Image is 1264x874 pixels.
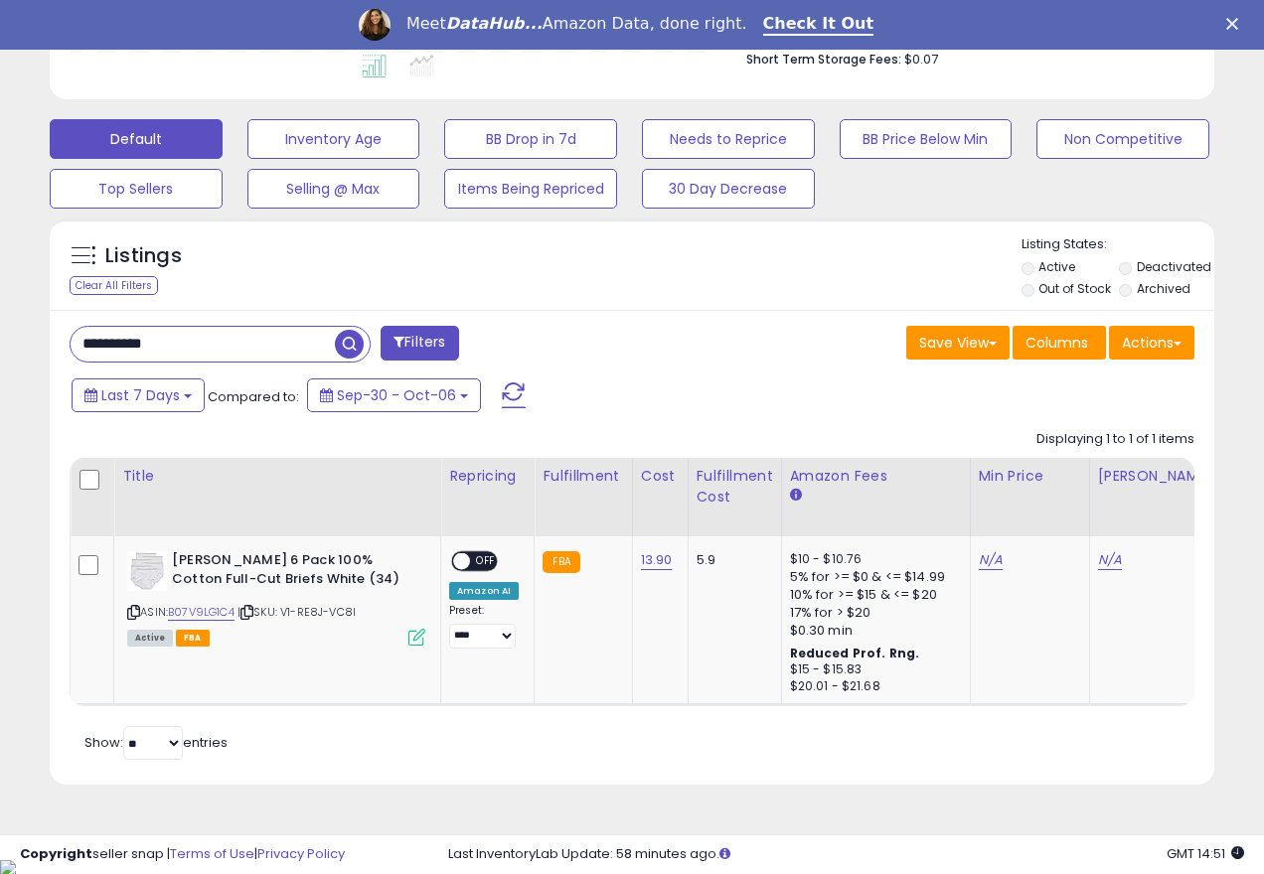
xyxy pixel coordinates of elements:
[790,622,955,640] div: $0.30 min
[84,733,228,752] span: Show: entries
[237,604,356,620] span: | SKU: V1-RE8J-VC8I
[446,14,543,33] i: DataHub...
[1036,430,1194,449] div: Displaying 1 to 1 of 1 items
[790,466,962,487] div: Amazon Fees
[1109,326,1194,360] button: Actions
[790,487,802,505] small: Amazon Fees.
[904,50,938,69] span: $0.07
[641,466,680,487] div: Cost
[127,551,167,591] img: 314qQUQcgQL._SL40_.jpg
[641,550,673,570] a: 13.90
[20,845,345,864] div: seller snap | |
[381,326,458,361] button: Filters
[168,604,235,621] a: B07V9LG1C4
[105,242,182,270] h5: Listings
[746,51,901,68] b: Short Term Storage Fees:
[790,586,955,604] div: 10% for >= $15 & <= $20
[642,119,815,159] button: Needs to Reprice
[72,378,205,412] button: Last 7 Days
[101,385,180,405] span: Last 7 Days
[1167,844,1244,863] span: 2025-10-14 14:51 GMT
[1098,550,1122,570] a: N/A
[1226,18,1246,30] div: Close
[979,550,1003,570] a: N/A
[247,119,420,159] button: Inventory Age
[790,568,955,586] div: 5% for >= $0 & <= $14.99
[176,630,210,647] span: FBA
[127,551,425,644] div: ASIN:
[790,604,955,622] div: 17% for > $20
[122,466,432,487] div: Title
[359,9,391,41] img: Profile image for Georgie
[790,645,920,661] b: Reduced Prof. Rng.
[1036,119,1209,159] button: Non Competitive
[50,169,223,209] button: Top Sellers
[1137,258,1211,275] label: Deactivated
[448,845,1244,864] div: Last InventoryLab Update: 58 minutes ago.
[470,553,502,570] span: OFF
[170,844,254,863] a: Terms of Use
[208,387,299,406] span: Compared to:
[50,119,223,159] button: Default
[906,326,1010,360] button: Save View
[1026,333,1088,353] span: Columns
[406,14,747,34] div: Meet Amazon Data, done right.
[543,551,579,573] small: FBA
[1098,466,1216,487] div: [PERSON_NAME]
[979,466,1081,487] div: Min Price
[127,630,173,647] span: All listings currently available for purchase on Amazon
[449,582,519,600] div: Amazon AI
[840,119,1013,159] button: BB Price Below Min
[1013,326,1106,360] button: Columns
[20,844,92,863] strong: Copyright
[449,604,519,649] div: Preset:
[790,678,955,695] div: $20.01 - $21.68
[1137,280,1190,297] label: Archived
[763,14,874,36] a: Check It Out
[70,276,158,295] div: Clear All Filters
[642,169,815,209] button: 30 Day Decrease
[444,119,617,159] button: BB Drop in 7d
[1022,235,1215,254] p: Listing States:
[172,551,413,593] b: [PERSON_NAME] 6 Pack 100% Cotton Full-Cut Briefs White (34)
[247,169,420,209] button: Selling @ Max
[444,169,617,209] button: Items Being Repriced
[449,466,526,487] div: Repricing
[1038,258,1075,275] label: Active
[697,551,766,569] div: 5.9
[1038,280,1111,297] label: Out of Stock
[337,385,456,405] span: Sep-30 - Oct-06
[257,844,345,863] a: Privacy Policy
[543,466,623,487] div: Fulfillment
[697,466,773,508] div: Fulfillment Cost
[307,378,481,412] button: Sep-30 - Oct-06
[790,551,955,568] div: $10 - $10.76
[790,661,955,678] div: $15 - $15.83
